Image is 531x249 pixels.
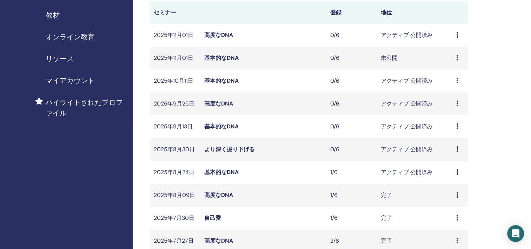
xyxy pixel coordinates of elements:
[204,77,239,84] a: 基本的なDNA
[327,47,377,70] td: 0/6
[46,53,74,64] span: リソース
[377,115,452,138] td: アクティブ 公開済み
[327,92,377,115] td: 0/6
[46,75,95,86] span: マイアカウント
[204,54,239,62] a: 基本的なDNA
[204,237,233,244] a: 高度なDNA
[507,225,524,242] div: インターコムメッセンジャーを開く
[204,146,255,153] a: より深く掘り下げる
[204,123,239,130] a: 基本的なDNA
[377,92,452,115] td: アクティブ 公開済み
[46,32,95,42] span: オンライン教育
[327,24,377,47] td: 0/6
[46,97,127,118] span: ハイライトされたプロファイル
[327,207,377,230] td: 1/6
[377,161,452,184] td: アクティブ 公開済み
[204,31,233,39] a: 高度なDNA
[150,161,201,184] td: 2025年8月24日
[377,138,452,161] td: アクティブ 公開済み
[327,1,377,24] th: 登録
[327,115,377,138] td: 0/6
[150,207,201,230] td: 2025年7月30日
[150,70,201,92] td: 2025年10月11日
[327,161,377,184] td: 1/6
[327,138,377,161] td: 0/6
[204,214,221,222] a: 自己愛
[327,184,377,207] td: 1/6
[327,70,377,92] td: 0/6
[204,191,233,199] a: 高度なDNA
[377,207,452,230] td: 完了
[377,184,452,207] td: 完了
[150,115,201,138] td: 2025年9月13日
[150,24,201,47] td: 2025年11月01日
[150,138,201,161] td: 2025年8月30日
[204,100,233,107] a: 高度なDNA
[377,24,452,47] td: アクティブ 公開済み
[150,1,201,24] th: セミナー
[377,47,452,70] td: 未公開
[150,184,201,207] td: 2025年8月09日
[150,47,201,70] td: 2025年11月01日
[377,70,452,92] td: アクティブ 公開済み
[150,92,201,115] td: 2025年9月25日
[377,1,452,24] th: 地位
[46,10,60,20] span: 教材
[204,168,239,176] a: 基本的なDNA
